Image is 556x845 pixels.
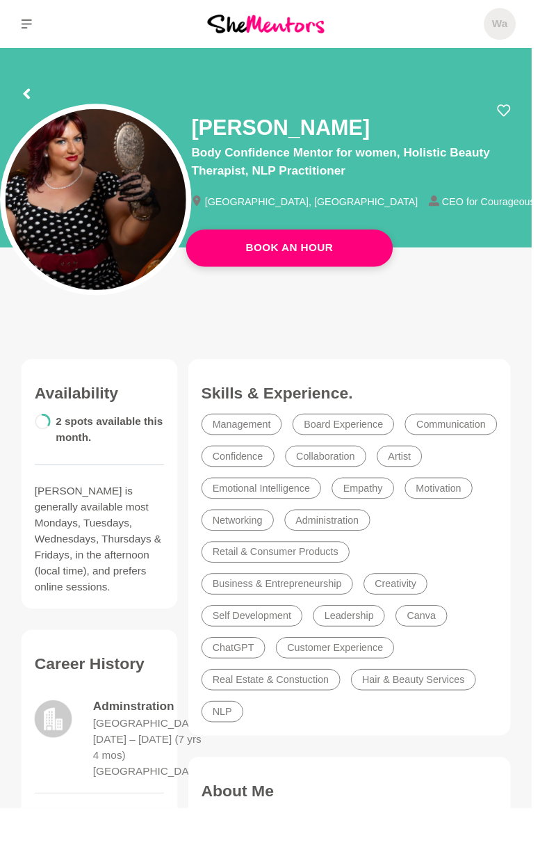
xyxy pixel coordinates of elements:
[97,748,213,765] dd: [GEOGRAPHIC_DATA]
[514,18,530,32] h5: Wa
[97,798,213,815] dd: [GEOGRAPHIC_DATA]
[36,732,75,771] img: logo
[36,401,172,421] h3: Availability
[195,240,411,279] button: Book An Hour
[217,15,339,34] img: She Mentors Logo
[36,506,172,622] p: [PERSON_NAME] is generally available most Mondays, Tuesdays, Wednesdays, Thursdays & Fridays, in ...
[506,8,539,42] a: Wa
[97,730,213,748] dd: Adminstration
[97,765,213,798] dd: Aug 2010 – Nov 2017 (7 yrs 4 mos)
[97,767,211,796] time: [DATE] – [DATE] (7 yrs 4 mos)
[211,401,520,421] h3: Skills & Experience.
[58,435,170,463] span: 2 spots available this month.
[211,816,520,837] h3: About Me
[200,150,534,188] p: Body Confidence Mentor for women, Holistic Beauty Therapist, NLP Practitioner
[36,684,172,705] h3: Career History
[200,204,448,216] li: [GEOGRAPHIC_DATA], [GEOGRAPHIC_DATA]
[200,120,386,147] h1: [PERSON_NAME]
